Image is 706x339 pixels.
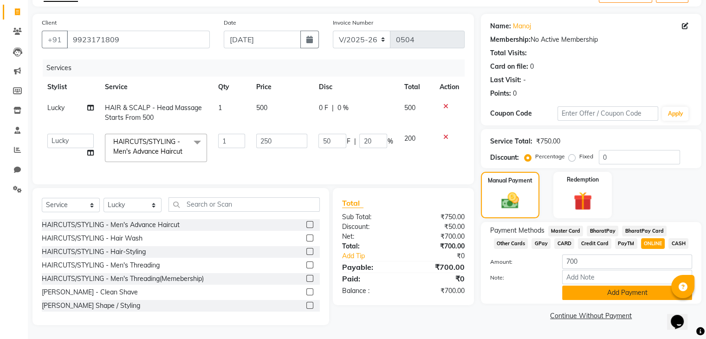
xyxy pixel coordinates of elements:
[318,103,328,113] span: 0 F
[331,103,333,113] span: |
[490,21,511,31] div: Name:
[403,273,472,284] div: ₹0
[404,104,415,112] span: 500
[531,238,551,249] span: GPay
[403,212,472,222] div: ₹750.00
[535,152,565,161] label: Percentage
[42,19,57,27] label: Client
[523,75,526,85] div: -
[554,238,574,249] span: CARD
[42,247,146,257] div: HAIRCUTS/STYLING - Hair-Styling
[251,77,313,98] th: Price
[335,273,403,284] div: Paid:
[403,222,472,232] div: ₹50.00
[168,197,320,212] input: Search or Scan
[513,21,531,31] a: Manoj
[67,31,210,48] input: Search by Name/Mobile/Email/Code
[403,241,472,251] div: ₹700.00
[43,59,472,77] div: Services
[335,261,403,273] div: Payable:
[578,238,611,249] span: Credit Card
[387,137,393,146] span: %
[182,147,187,156] a: x
[335,286,403,296] div: Balance :
[213,77,251,98] th: Qty
[335,251,415,261] a: Add Tip
[490,48,527,58] div: Total Visits:
[47,104,65,112] span: Lucky
[667,302,697,330] iframe: chat widget
[490,109,557,118] div: Coupon Code
[536,137,560,146] div: ₹750.00
[483,274,555,282] label: Note:
[490,75,521,85] div: Last Visit:
[404,134,415,143] span: 200
[342,198,363,208] span: Total
[434,77,465,98] th: Action
[567,176,599,184] label: Redemption
[622,226,667,236] span: BharatPay Card
[42,301,140,311] div: [PERSON_NAME] Shape / Styling
[490,153,519,163] div: Discount:
[218,104,222,112] span: 1
[615,238,637,249] span: PayTM
[490,137,532,146] div: Service Total:
[113,137,182,156] span: HAIRCUTS/STYLING - Men's Advance Haircut
[256,104,267,112] span: 500
[579,152,593,161] label: Fixed
[496,190,525,211] img: _cash.svg
[42,220,180,230] div: HAIRCUTS/STYLING - Men's Advance Haircut
[42,77,99,98] th: Stylist
[490,35,692,45] div: No Active Membership
[513,89,517,98] div: 0
[335,222,403,232] div: Discount:
[346,137,350,146] span: F
[398,77,434,98] th: Total
[587,226,618,236] span: BharatPay
[42,234,142,243] div: HAIRCUTS/STYLING - Hair Wash
[530,62,534,72] div: 0
[662,107,688,121] button: Apply
[105,104,202,122] span: HAIR & SCALP - Head Massage Starts From 500
[488,176,532,185] label: Manual Payment
[483,311,700,321] a: Continue Without Payment
[490,226,544,235] span: Payment Methods
[568,189,598,213] img: _gift.svg
[483,258,555,266] label: Amount:
[415,251,471,261] div: ₹0
[403,232,472,241] div: ₹700.00
[562,270,692,284] input: Add Note
[562,286,692,300] button: Add Payment
[557,106,659,121] input: Enter Offer / Coupon Code
[641,238,665,249] span: ONLINE
[668,238,688,249] span: CASH
[335,232,403,241] div: Net:
[494,238,528,249] span: Other Cards
[335,212,403,222] div: Sub Total:
[99,77,213,98] th: Service
[224,19,236,27] label: Date
[490,89,511,98] div: Points:
[42,261,160,270] div: HAIRCUTS/STYLING - Men's Threading
[490,62,528,72] div: Card on file:
[548,226,583,236] span: Master Card
[403,286,472,296] div: ₹700.00
[333,19,373,27] label: Invoice Number
[337,103,348,113] span: 0 %
[42,274,204,284] div: HAIRCUTS/STYLING - Men's Threading(Memebership)
[313,77,398,98] th: Disc
[335,241,403,251] div: Total:
[42,31,68,48] button: +91
[403,261,472,273] div: ₹700.00
[354,137,356,146] span: |
[562,254,692,269] input: Amount
[490,35,531,45] div: Membership:
[42,287,138,297] div: [PERSON_NAME] - Clean Shave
